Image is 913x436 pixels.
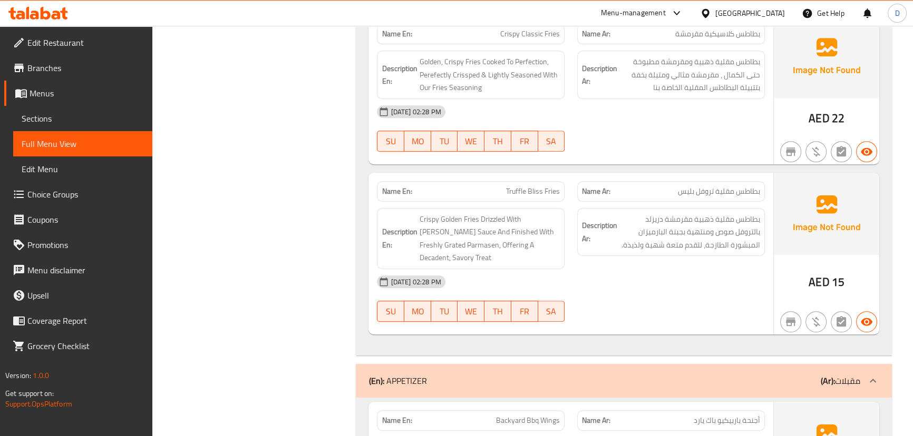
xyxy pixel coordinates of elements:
a: Grocery Checklist [4,333,152,359]
button: Purchased item [805,311,827,332]
span: Sections [22,112,144,125]
a: Menu disclaimer [4,257,152,283]
a: Edit Restaurant [4,30,152,55]
button: SU [377,131,404,152]
span: Promotions [27,239,144,251]
button: MO [404,131,431,152]
span: Menu disclaimer [27,264,144,276]
span: D [895,7,899,19]
span: WE [462,134,480,149]
span: Coupons [27,213,144,226]
strong: Name En: [382,415,412,426]
span: MO [409,134,427,149]
span: SA [542,134,561,149]
span: MO [409,304,427,319]
div: [GEOGRAPHIC_DATA] [715,7,785,19]
span: Edit Restaurant [27,36,144,49]
button: TH [484,301,511,322]
strong: Description En: [382,62,417,88]
b: (En): [368,373,384,389]
span: AED [809,108,829,128]
span: بطاطس مقلية تروفل بليس [678,186,760,197]
img: Ae5nvW7+0k+MAAAAAElFTkSuQmCC [774,173,879,255]
span: Menus [30,87,144,100]
span: Grocery Checklist [27,340,144,352]
span: Golden, Crispy Fries Cooked To Perfection, Perefectly Crissped & Lightly Seasoned With Our Fries ... [419,55,560,94]
a: Promotions [4,232,152,257]
a: Sections [13,106,152,131]
span: FR [516,134,534,149]
strong: Name En: [382,186,412,197]
button: Not has choices [831,141,852,162]
a: Coverage Report [4,308,152,333]
button: SA [538,131,565,152]
span: [DATE] 02:28 PM [386,107,445,117]
a: Choice Groups [4,182,152,207]
button: WE [458,301,484,322]
span: Coverage Report [27,314,144,327]
strong: Description Ar: [582,219,617,245]
span: أجنحة باربيكيو باك يارد [694,415,760,426]
span: TU [435,134,454,149]
span: Full Menu View [22,137,144,150]
span: Upsell [27,289,144,302]
strong: Description En: [382,225,417,251]
span: TH [489,134,507,149]
img: Ae5nvW7+0k+MAAAAAElFTkSuQmCC [774,15,879,97]
strong: Name Ar: [582,415,610,426]
button: Not branch specific item [780,311,801,332]
strong: Description Ar: [582,62,617,88]
span: Backyard Bbq Wings [496,415,560,426]
a: Branches [4,55,152,81]
div: (En): APPETIZER(Ar):مقبلات [356,364,891,398]
a: Edit Menu [13,156,152,182]
a: Support.OpsPlatform [5,397,72,411]
div: Menu-management [601,7,666,19]
span: Branches [27,62,144,74]
span: SU [382,304,400,319]
b: (Ar): [821,373,835,389]
a: Full Menu View [13,131,152,156]
strong: Name En: [382,28,412,39]
button: Available [856,141,877,162]
button: SU [377,301,404,322]
span: Truffle Bliss Fries [506,186,560,197]
button: SA [538,301,565,322]
button: TH [484,131,511,152]
span: Crispy Golden Fries Drizzled With [PERSON_NAME] Sauce And Finished With Freshly Grated Parmasen, ... [419,213,560,264]
span: WE [462,304,480,319]
button: TU [431,301,458,322]
button: Purchased item [805,141,827,162]
p: مقبلات [821,374,860,387]
span: TU [435,304,454,319]
a: Coupons [4,207,152,232]
p: APPETIZER [368,374,426,387]
span: Crispy Classic Fries [500,28,560,39]
button: Not branch specific item [780,141,801,162]
span: [DATE] 02:28 PM [386,277,445,287]
span: AED [809,272,829,292]
span: 22 [832,108,844,128]
span: TH [489,304,507,319]
span: بطاطس مقلية ذهبية مقرمشة دريزلد بالتروفل صوص ومنتهية بجبنة البارميزان المبشورة الطازجة، لتقدم متع... [619,213,760,252]
span: Edit Menu [22,163,144,175]
span: FR [516,304,534,319]
span: SA [542,304,561,319]
span: Version: [5,369,31,382]
span: بطاطس كلاسيكية مقرمشة [675,28,760,39]
a: Upsell [4,283,152,308]
span: SU [382,134,400,149]
a: Menus [4,81,152,106]
button: TU [431,131,458,152]
button: FR [511,301,538,322]
span: بطاطس مقلية ذهبية ومقرمشة مطبوخة حتى الكمال ، مقرمشة مثالي ومتبلة بخفة بتتبيلة البطاطس المقلية ال... [619,55,760,94]
span: 1.0.0 [33,369,49,382]
button: Not has choices [831,311,852,332]
button: FR [511,131,538,152]
button: Available [856,311,877,332]
button: MO [404,301,431,322]
button: WE [458,131,484,152]
strong: Name Ar: [582,28,610,39]
span: Get support on: [5,387,54,400]
span: 15 [832,272,844,292]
